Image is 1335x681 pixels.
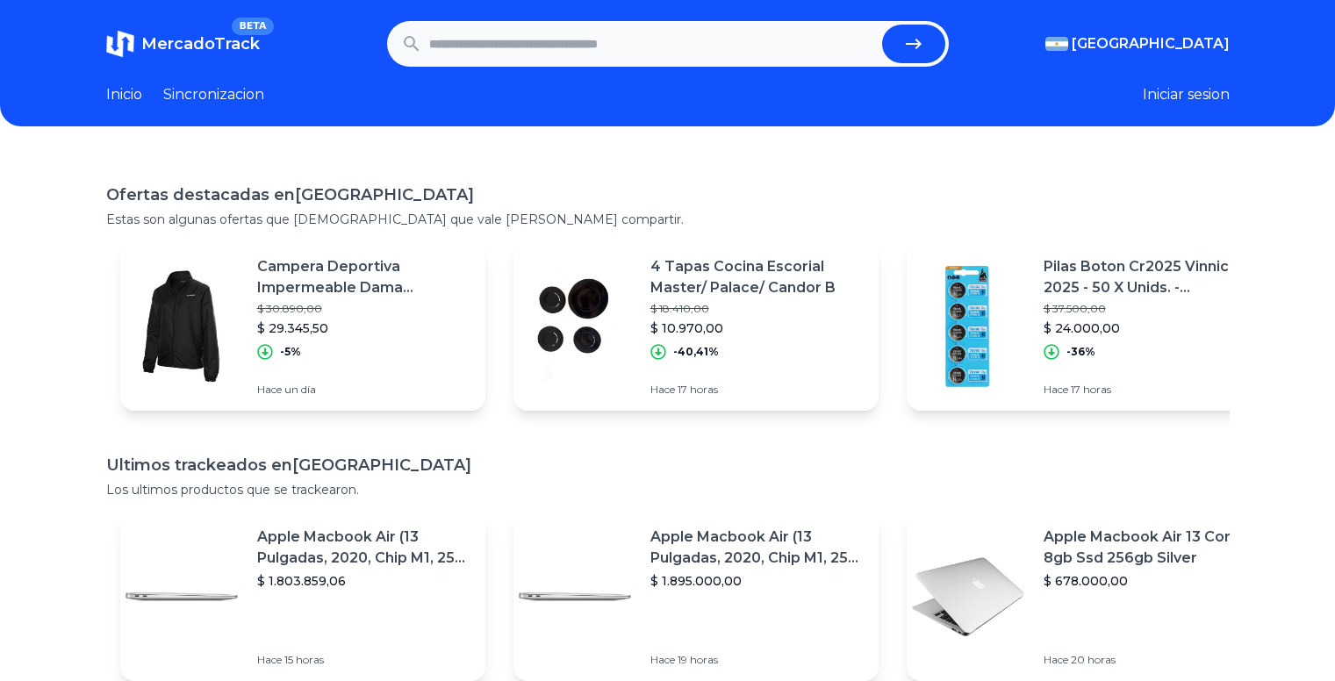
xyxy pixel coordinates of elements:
[257,319,471,337] p: $ 29.345,50
[106,30,260,58] a: MercadoTrackBETA
[257,383,471,397] p: Hace un día
[1044,256,1258,298] p: Pilas Boton Cr2025 Vinnic 2025 - 50 X Unids. - [GEOGRAPHIC_DATA][PERSON_NAME]
[513,242,879,411] a: Featured image4 Tapas Cocina Escorial Master/ Palace/ Candor B$ 18.410,00$ 10.970,00-40,41%Hace 1...
[257,653,471,667] p: Hace 15 horas
[120,242,485,411] a: Featured imageCampera Deportiva Impermeable Dama Rompeviento Adulto$ 30.890,00$ 29.345,50-5%Hace ...
[513,265,636,388] img: Featured image
[1044,527,1258,569] p: Apple Macbook Air 13 Core I5 8gb Ssd 256gb Silver
[1143,84,1230,105] button: Iniciar sesion
[513,513,879,681] a: Featured imageApple Macbook Air (13 Pulgadas, 2020, Chip M1, 256 Gb De Ssd, 8 Gb De Ram) - Plata$...
[1066,345,1095,359] p: -36%
[120,535,243,658] img: Featured image
[257,527,471,569] p: Apple Macbook Air (13 Pulgadas, 2020, Chip M1, 256 Gb De Ssd, 8 Gb De Ram) - Plata
[650,319,865,337] p: $ 10.970,00
[1044,572,1258,590] p: $ 678.000,00
[1044,653,1258,667] p: Hace 20 horas
[1045,37,1068,51] img: Argentina
[257,302,471,316] p: $ 30.890,00
[650,256,865,298] p: 4 Tapas Cocina Escorial Master/ Palace/ Candor B
[257,572,471,590] p: $ 1.803.859,06
[650,527,865,569] p: Apple Macbook Air (13 Pulgadas, 2020, Chip M1, 256 Gb De Ssd, 8 Gb De Ram) - Plata
[650,302,865,316] p: $ 18.410,00
[1044,302,1258,316] p: $ 37.500,00
[650,572,865,590] p: $ 1.895.000,00
[907,513,1272,681] a: Featured imageApple Macbook Air 13 Core I5 8gb Ssd 256gb Silver$ 678.000,00Hace 20 horas
[106,211,1230,228] p: Estas son algunas ofertas que [DEMOGRAPHIC_DATA] que vale [PERSON_NAME] compartir.
[1072,33,1230,54] span: [GEOGRAPHIC_DATA]
[907,242,1272,411] a: Featured imagePilas Boton Cr2025 Vinnic 2025 - 50 X Unids. - [GEOGRAPHIC_DATA][PERSON_NAME]$ 37.5...
[120,513,485,681] a: Featured imageApple Macbook Air (13 Pulgadas, 2020, Chip M1, 256 Gb De Ssd, 8 Gb De Ram) - Plata$...
[513,535,636,658] img: Featured image
[106,453,1230,477] h1: Ultimos trackeados en [GEOGRAPHIC_DATA]
[907,265,1030,388] img: Featured image
[1044,383,1258,397] p: Hace 17 horas
[280,345,301,359] p: -5%
[120,265,243,388] img: Featured image
[907,535,1030,658] img: Featured image
[106,30,134,58] img: MercadoTrack
[141,34,260,54] span: MercadoTrack
[163,84,264,105] a: Sincronizacion
[257,256,471,298] p: Campera Deportiva Impermeable Dama Rompeviento Adulto
[650,383,865,397] p: Hace 17 horas
[673,345,719,359] p: -40,41%
[1044,319,1258,337] p: $ 24.000,00
[232,18,273,35] span: BETA
[1045,33,1230,54] button: [GEOGRAPHIC_DATA]
[106,84,142,105] a: Inicio
[650,653,865,667] p: Hace 19 horas
[106,183,1230,207] h1: Ofertas destacadas en [GEOGRAPHIC_DATA]
[106,481,1230,498] p: Los ultimos productos que se trackearon.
